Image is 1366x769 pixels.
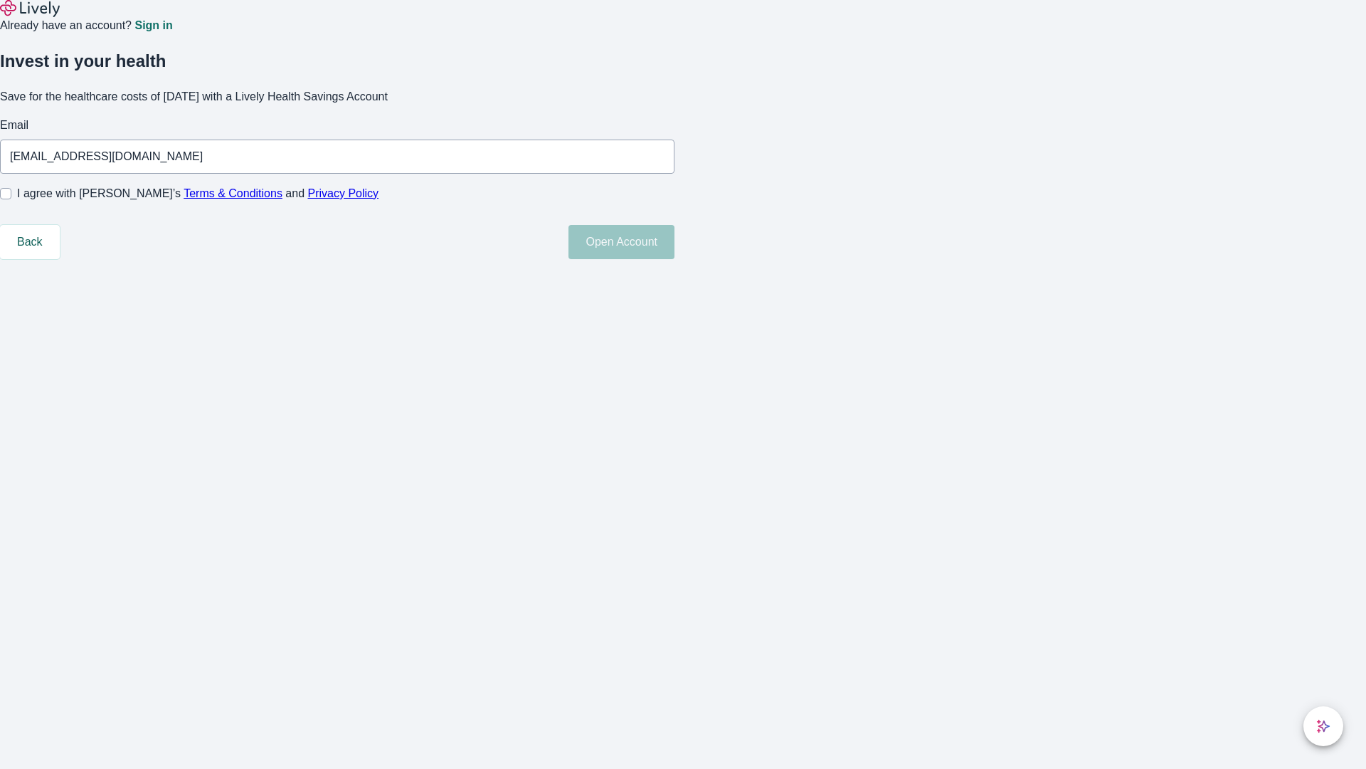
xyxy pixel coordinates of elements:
a: Sign in [134,20,172,31]
span: I agree with [PERSON_NAME]’s and [17,185,378,202]
button: chat [1303,706,1343,746]
svg: Lively AI Assistant [1316,719,1330,733]
a: Terms & Conditions [184,187,282,199]
a: Privacy Policy [308,187,379,199]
